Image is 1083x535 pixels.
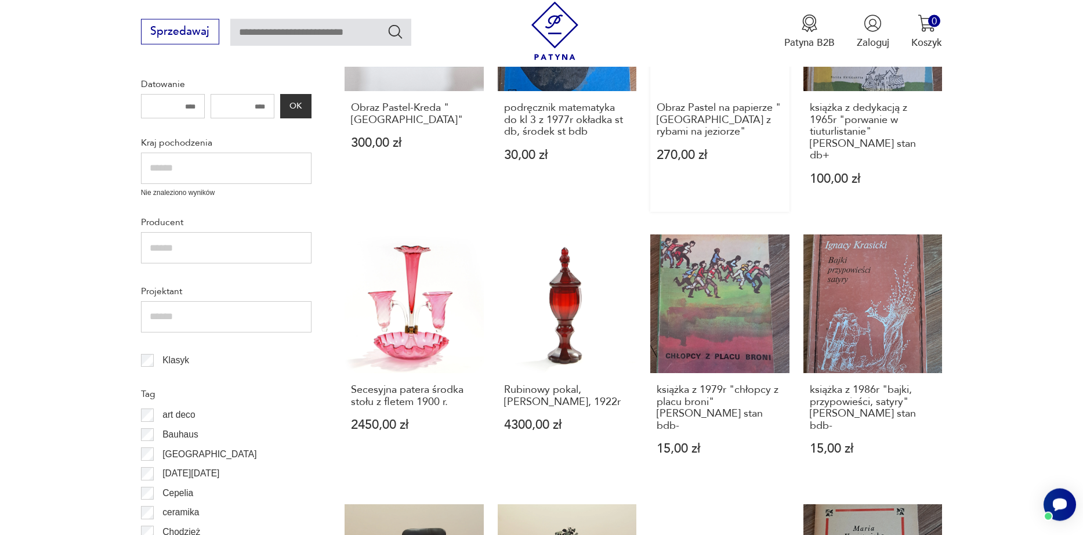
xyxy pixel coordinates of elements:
[498,234,637,482] a: Rubinowy pokal, Huta Józefina, 1922rRubinowy pokal, [PERSON_NAME], 1922r4300,00 zł
[351,384,477,408] h3: Secesyjna patera środka stołu z fletem 1900 r.
[141,284,312,299] p: Projektant
[141,19,219,45] button: Sprzedawaj
[280,94,312,118] button: OK
[657,443,783,455] p: 15,00 zł
[162,447,256,462] p: [GEOGRAPHIC_DATA]
[351,419,477,431] p: 2450,00 zł
[504,102,631,138] h3: podręcznik matematyka do kl 3 z 1977r okładka st db, środek st bdb
[504,384,631,408] h3: Rubinowy pokal, [PERSON_NAME], 1922r
[526,2,584,60] img: Patyna - sklep z meblami i dekoracjami vintage
[657,384,783,432] h3: książka z 1979r "chłopcy z placu broni" [PERSON_NAME] stan bdb-
[657,102,783,138] h3: Obraz Pastel na papierze "[GEOGRAPHIC_DATA] z rybami na jeziorze"
[141,28,219,37] a: Sprzedawaj
[141,187,312,198] p: Nie znaleziono wyników
[141,215,312,230] p: Producent
[911,36,942,49] p: Koszyk
[162,505,199,520] p: ceramika
[162,407,195,422] p: art deco
[784,15,835,49] button: Patyna B2B
[810,443,936,455] p: 15,00 zł
[657,149,783,161] p: 270,00 zł
[928,15,940,27] div: 0
[911,15,942,49] button: 0Koszyk
[1044,489,1076,521] iframe: Smartsupp widget button
[810,384,936,432] h3: książka z 1986r "bajki, przypowieści, satyry" [PERSON_NAME] stan bdb-
[141,135,312,150] p: Kraj pochodzenia
[351,102,477,126] h3: Obraz Pastel-Kreda "[GEOGRAPHIC_DATA]"
[162,427,198,442] p: Bauhaus
[345,234,484,482] a: Secesyjna patera środka stołu z fletem 1900 r.Secesyjna patera środka stołu z fletem 1900 r.2450,...
[351,137,477,149] p: 300,00 zł
[162,466,219,481] p: [DATE][DATE]
[810,173,936,185] p: 100,00 zł
[784,15,835,49] a: Ikona medaluPatyna B2B
[803,234,943,482] a: książka z 1986r "bajki, przypowieści, satyry" I.Krasicki stan bdb-książka z 1986r "bajki, przypow...
[857,36,889,49] p: Zaloguj
[857,15,889,49] button: Zaloguj
[801,15,818,32] img: Ikona medalu
[650,234,789,482] a: książka z 1979r "chłopcy z placu broni" F.Molnar stan bdb-książka z 1979r "chłopcy z placu broni"...
[141,77,312,92] p: Datowanie
[162,486,193,501] p: Cepelia
[387,23,404,40] button: Szukaj
[784,36,835,49] p: Patyna B2B
[162,353,189,368] p: Klasyk
[141,386,312,402] p: Tag
[864,15,882,32] img: Ikonka użytkownika
[918,15,936,32] img: Ikona koszyka
[504,419,631,431] p: 4300,00 zł
[504,149,631,161] p: 30,00 zł
[810,102,936,161] h3: książka z dedykacją z 1965r "porwanie w tiuturlistanie" [PERSON_NAME] stan db+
